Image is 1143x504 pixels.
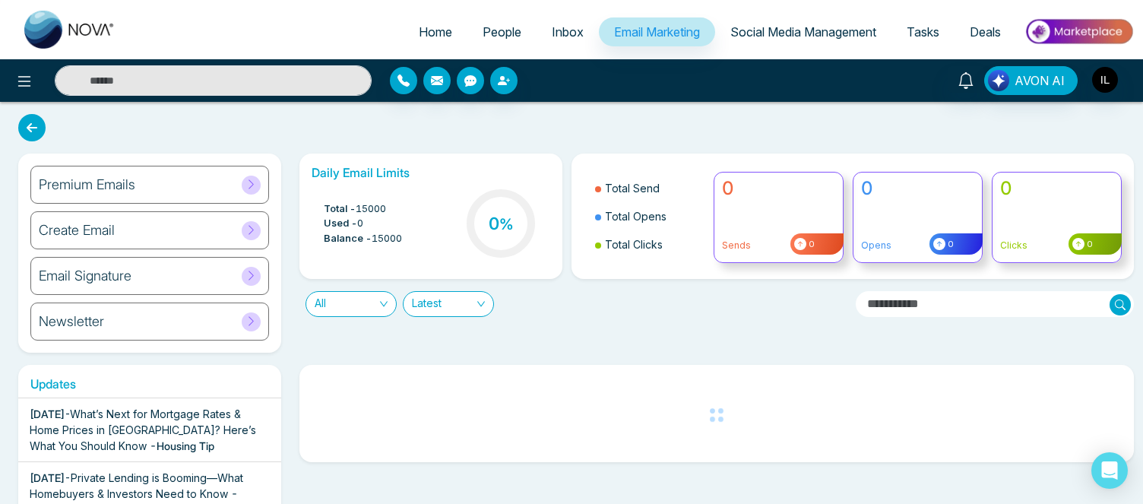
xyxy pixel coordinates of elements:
[945,238,954,251] span: 0
[1092,67,1118,93] img: User Avatar
[595,202,704,230] li: Total Opens
[483,24,521,40] span: People
[30,471,243,500] span: Private Lending is Booming—What Homebuyers & Investors Need to Know
[984,66,1078,95] button: AVON AI
[24,11,116,49] img: Nova CRM Logo
[39,222,115,239] h6: Create Email
[1000,178,1113,200] h4: 0
[412,292,485,316] span: Latest
[891,17,955,46] a: Tasks
[970,24,1001,40] span: Deals
[730,24,876,40] span: Social Media Management
[356,201,386,217] span: 15000
[39,176,135,193] h6: Premium Emails
[372,231,402,246] span: 15000
[489,214,514,233] h3: 0
[1000,239,1113,252] p: Clicks
[537,17,599,46] a: Inbox
[955,17,1016,46] a: Deals
[419,24,452,40] span: Home
[722,178,835,200] h4: 0
[30,407,65,420] span: [DATE]
[30,471,65,484] span: [DATE]
[357,216,363,231] span: 0
[722,239,835,252] p: Sends
[39,313,104,330] h6: Newsletter
[595,230,704,258] li: Total Clicks
[150,439,214,452] span: - Housing Tip
[324,231,372,246] span: Balance -
[715,17,891,46] a: Social Media Management
[499,215,514,233] span: %
[806,238,815,251] span: 0
[324,216,357,231] span: Used -
[324,201,356,217] span: Total -
[315,292,388,316] span: All
[39,268,131,284] h6: Email Signature
[1015,71,1065,90] span: AVON AI
[1091,452,1128,489] div: Open Intercom Messenger
[907,24,939,40] span: Tasks
[404,17,467,46] a: Home
[1024,14,1134,49] img: Market-place.gif
[18,377,281,391] h6: Updates
[595,174,704,202] li: Total Send
[30,407,256,452] span: What’s Next for Mortgage Rates & Home Prices in [GEOGRAPHIC_DATA]? Here’s What You Should Know
[861,178,974,200] h4: 0
[988,70,1009,91] img: Lead Flow
[614,24,700,40] span: Email Marketing
[467,17,537,46] a: People
[30,406,270,454] div: -
[599,17,715,46] a: Email Marketing
[861,239,974,252] p: Opens
[1084,238,1093,251] span: 0
[312,166,550,180] h6: Daily Email Limits
[552,24,584,40] span: Inbox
